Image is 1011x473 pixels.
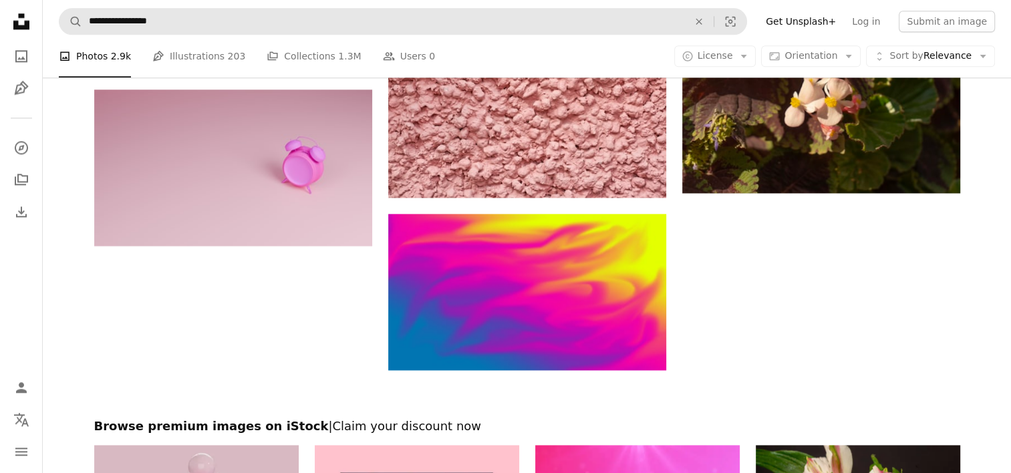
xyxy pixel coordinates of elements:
[59,9,82,34] button: Search Unsplash
[388,214,666,370] img: A blurry image of a yellow and blue background
[388,285,666,297] a: A blurry image of a yellow and blue background
[152,35,245,77] a: Illustrations 203
[388,99,666,111] a: Pink abstract background. Wall with decorative plaster texture
[866,45,995,67] button: Sort byRelevance
[8,438,35,465] button: Menu
[429,49,435,63] span: 0
[8,134,35,161] a: Explore
[383,35,436,77] a: Users 0
[698,50,733,61] span: License
[94,90,372,246] img: A pink alarm clock on a pink background
[758,11,844,32] a: Get Unsplash+
[8,75,35,102] a: Illustrations
[889,50,923,61] span: Sort by
[94,418,960,434] h2: Browse premium images on iStock
[761,45,861,67] button: Orientation
[8,198,35,225] a: Download History
[714,9,746,34] button: Visual search
[59,8,747,35] form: Find visuals sitewide
[674,45,756,67] button: License
[267,35,361,77] a: Collections 1.3M
[899,11,995,32] button: Submit an image
[682,8,960,193] img: A small white flower sitting on top of a lush green plant
[8,374,35,401] a: Log in / Sign up
[844,11,888,32] a: Log in
[889,49,972,63] span: Relevance
[228,49,246,63] span: 203
[8,43,35,69] a: Photos
[784,50,837,61] span: Orientation
[684,9,714,34] button: Clear
[8,8,35,37] a: Home — Unsplash
[328,419,481,433] span: | Claim your discount now
[338,49,361,63] span: 1.3M
[682,94,960,106] a: A small white flower sitting on top of a lush green plant
[94,162,372,174] a: A pink alarm clock on a pink background
[388,12,666,198] img: Pink abstract background. Wall with decorative plaster texture
[8,406,35,433] button: Language
[8,166,35,193] a: Collections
